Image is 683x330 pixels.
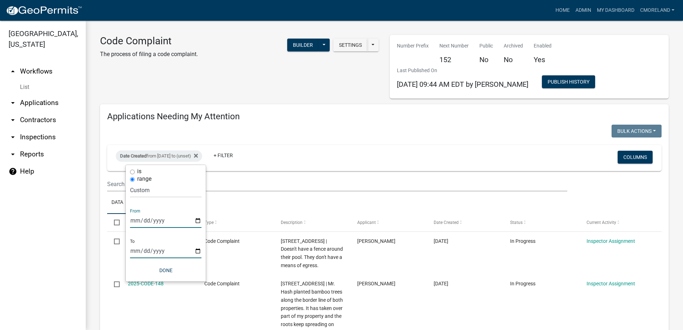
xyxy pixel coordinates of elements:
span: Status [510,220,523,225]
span: In Progress [510,281,535,286]
span: Current Activity [587,220,616,225]
span: 10/10/2025 [434,238,448,244]
a: My Dashboard [594,4,637,17]
span: Kenteria Williams [357,238,395,244]
a: Home [553,4,573,17]
button: Bulk Actions [612,125,662,137]
a: Admin [573,4,594,17]
span: Code Complaint [204,238,240,244]
a: cmoreland [637,4,677,17]
h5: 152 [439,55,469,64]
h5: No [504,55,523,64]
i: help [9,167,17,176]
a: Data [107,191,128,214]
input: Search for applications [107,177,567,191]
button: Done [130,264,201,277]
i: arrow_drop_up [9,67,17,76]
span: Dorothy Evans [357,281,395,286]
i: arrow_drop_down [9,150,17,159]
datatable-header-cell: Application Number [121,214,197,231]
button: Publish History [542,75,595,88]
label: is [137,169,141,174]
datatable-header-cell: Select [107,214,121,231]
button: Settings [333,39,368,51]
span: [DATE] 09:44 AM EDT by [PERSON_NAME] [397,80,528,89]
div: from [DATE] to (unset) [116,150,202,162]
span: 298 W Riverbend Dr. | Doesn't have a fence around their pool. They don't have a means of egress. [281,238,343,268]
datatable-header-cell: Description [274,214,350,231]
span: Type [204,220,214,225]
button: Columns [618,151,653,164]
h5: Yes [534,55,552,64]
p: Archived [504,42,523,50]
button: Builder [287,39,319,51]
a: Inspector Assignment [587,281,635,286]
datatable-header-cell: Status [503,214,580,231]
span: Code Complaint [204,281,240,286]
label: range [137,176,151,182]
p: Number Prefix [397,42,429,50]
p: Public [479,42,493,50]
a: Inspector Assignment [587,238,635,244]
i: arrow_drop_down [9,116,17,124]
p: The process of filing a code complaint. [100,50,198,59]
a: 2025-CODE-148 [128,281,164,286]
p: Next Number [439,42,469,50]
span: In Progress [510,238,535,244]
h4: Applications Needing My Attention [107,111,662,122]
span: Description [281,220,303,225]
h5: No [479,55,493,64]
datatable-header-cell: Type [197,214,274,231]
wm-modal-confirm: Workflow Publish History [542,80,595,85]
datatable-header-cell: Applicant [350,214,427,231]
span: 10/02/2025 [434,281,448,286]
datatable-header-cell: Current Activity [580,214,656,231]
h3: Code Complaint [100,35,198,47]
i: arrow_drop_down [9,99,17,107]
p: Last Published On [397,67,528,74]
i: arrow_drop_down [9,133,17,141]
p: Enabled [534,42,552,50]
span: Date Created [120,153,146,159]
span: Applicant [357,220,376,225]
datatable-header-cell: Date Created [427,214,503,231]
span: Date Created [434,220,459,225]
a: + Filter [208,149,239,162]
